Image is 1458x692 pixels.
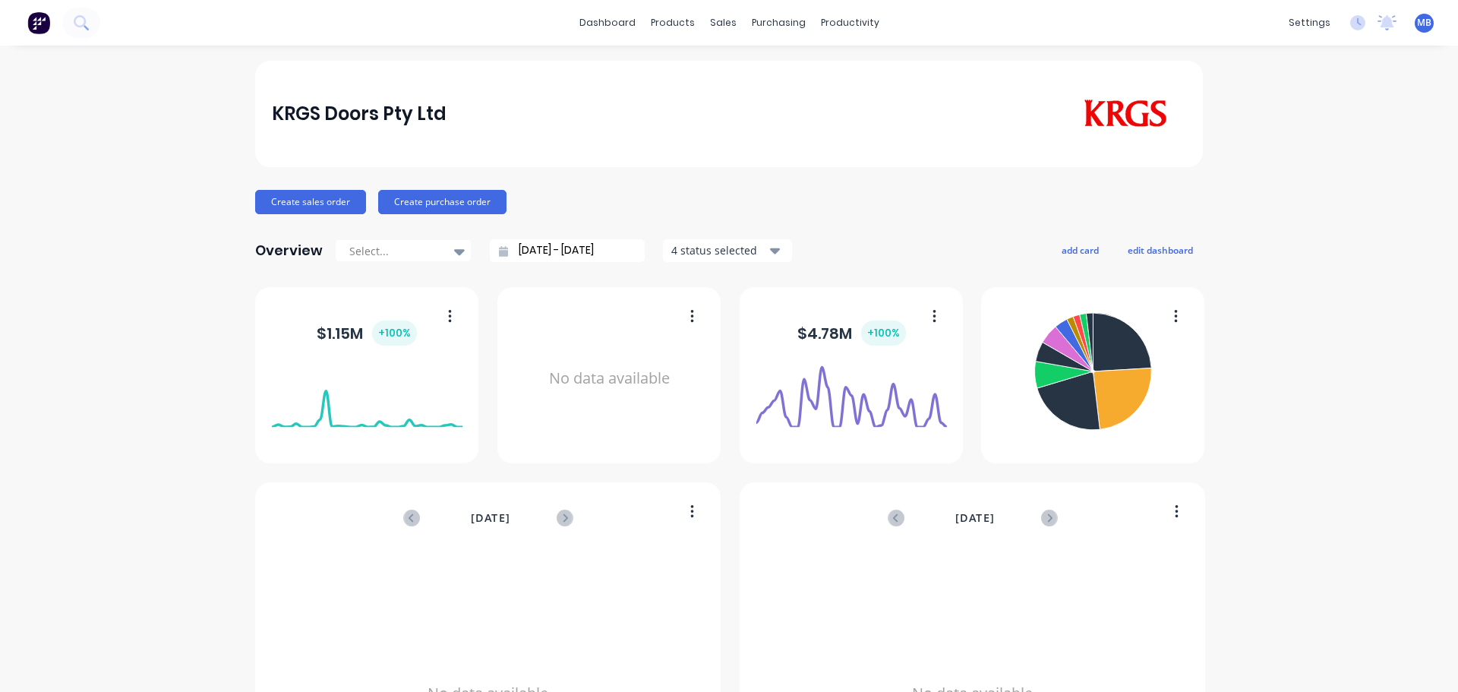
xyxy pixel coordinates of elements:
div: Overview [255,235,323,266]
button: Create sales order [255,190,366,214]
img: KRGS Doors Pty Ltd [1080,100,1170,128]
div: + 100 % [372,321,417,346]
div: $ 4.78M [797,321,906,346]
button: 4 status selected [663,239,792,262]
div: $ 1.15M [317,321,417,346]
div: purchasing [744,11,813,34]
div: No data available [514,307,705,450]
span: [DATE] [471,510,510,526]
div: products [643,11,702,34]
div: + 100 % [861,321,906,346]
div: sales [702,11,744,34]
div: KRGS Doors Pty Ltd [272,99,447,129]
div: productivity [813,11,887,34]
span: MB [1417,16,1431,30]
img: Factory [27,11,50,34]
a: dashboard [572,11,643,34]
button: add card [1052,240,1109,260]
button: Create purchase order [378,190,507,214]
div: settings [1281,11,1338,34]
span: [DATE] [955,510,995,526]
div: 4 status selected [671,242,767,258]
button: edit dashboard [1118,240,1203,260]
